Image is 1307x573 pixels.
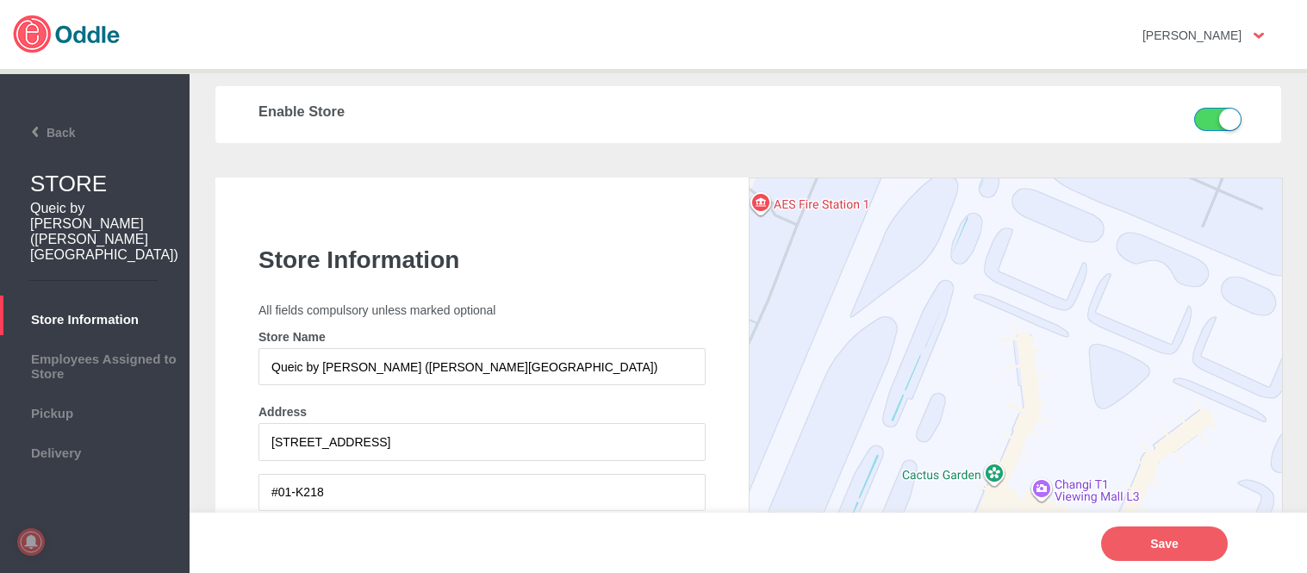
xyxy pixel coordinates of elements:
h3: Enable Store [258,103,993,120]
h1: Store Information [258,246,706,274]
h2: Queic by [PERSON_NAME] ([PERSON_NAME][GEOGRAPHIC_DATA]) [30,201,164,263]
span: Store Information [9,308,181,327]
input: #03-51 or B1-14 [258,474,706,511]
span: Pickup [9,402,181,420]
h4: Address [258,405,706,419]
span: Delivery [9,441,181,460]
p: All fields compulsory unless marked optional [258,303,706,317]
span: Back [6,126,75,140]
input: 31 Orchard Road [258,423,706,460]
span: Employees Assigned to Store [9,347,181,381]
img: user-option-arrow.png [1254,33,1264,39]
h4: Store Name [258,330,706,344]
h1: STORE [30,171,190,197]
button: Save [1101,526,1228,561]
strong: [PERSON_NAME] [1142,28,1242,42]
input: Store Name [258,348,706,385]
